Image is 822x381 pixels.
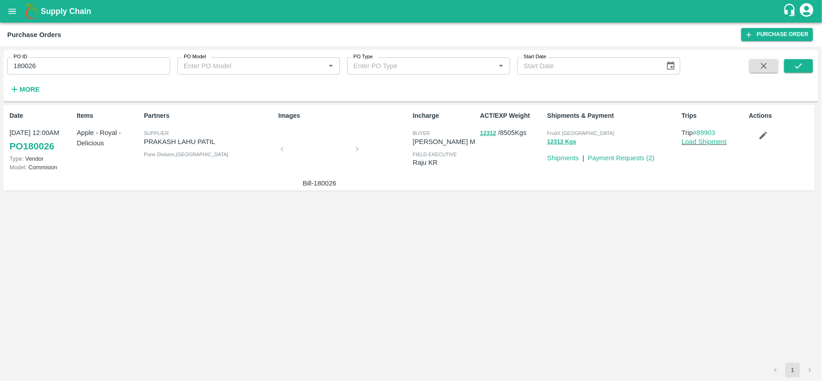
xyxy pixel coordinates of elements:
p: / 8505 Kgs [480,128,543,138]
a: #89903 [693,129,715,136]
button: page 1 [785,363,800,377]
button: Open [325,60,337,72]
label: Start Date [524,53,546,60]
button: 12312 Kgs [547,137,576,147]
p: Commision [9,163,73,172]
p: ACT/EXP Weight [480,111,543,121]
button: 12312 [480,128,496,139]
p: Partners [144,111,275,121]
p: Images [279,111,409,121]
p: PRAKASH LAHU PATIL [144,137,275,147]
p: Items [77,111,140,121]
p: Trips [682,111,745,121]
p: Trip [682,128,745,138]
a: PO180026 [9,138,54,154]
button: More [7,82,42,97]
label: PO Model [184,53,206,60]
a: Shipments [547,154,579,162]
span: buyer [413,130,430,136]
div: Purchase Orders [7,29,61,41]
input: Start Date [517,57,658,74]
strong: More [19,86,40,93]
button: open drawer [2,1,23,22]
a: Supply Chain [41,5,783,18]
span: Type: [9,155,23,162]
nav: pagination navigation [767,363,818,377]
label: PO ID [14,53,27,60]
a: Load Shipment [682,138,727,145]
div: | [579,149,584,163]
p: Apple - Royal - Delicious [77,128,140,148]
button: Choose date [662,57,679,74]
button: Open [495,60,507,72]
p: Date [9,111,73,121]
p: Incharge [413,111,476,121]
p: Actions [749,111,813,121]
a: Payment Requests (2) [588,154,655,162]
b: Supply Chain [41,7,91,16]
label: PO Type [353,53,373,60]
img: logo [23,2,41,20]
span: Pune Division , [GEOGRAPHIC_DATA] [144,152,228,157]
span: FruitX [GEOGRAPHIC_DATA] [547,130,614,136]
span: Supplier [144,130,169,136]
p: [PERSON_NAME] M [413,137,476,147]
input: Enter PO Model [180,60,311,72]
p: Shipments & Payment [547,111,678,121]
p: Vendor [9,154,73,163]
span: field executive [413,152,457,157]
p: Bill-180026 [286,178,353,188]
span: Model: [9,164,27,171]
input: Enter PO Type [350,60,481,72]
div: customer-support [783,3,799,19]
div: account of current user [799,2,815,21]
input: Enter PO ID [7,57,170,74]
a: Purchase Order [741,28,813,41]
p: Raju KR [413,158,476,167]
p: [DATE] 12:00AM [9,128,73,138]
